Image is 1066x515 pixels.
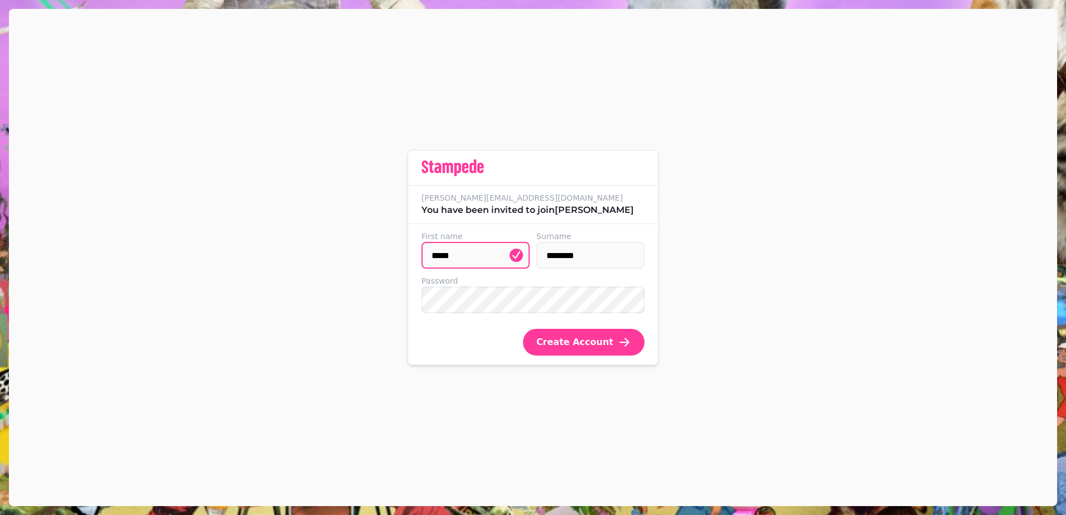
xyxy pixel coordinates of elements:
span: Create Account [536,338,613,347]
label: Surname [536,231,645,242]
button: Create Account [523,329,645,356]
label: Password [421,275,645,286]
label: [PERSON_NAME][EMAIL_ADDRESS][DOMAIN_NAME] [421,192,645,203]
label: First name [421,231,530,242]
p: You have been invited to join [PERSON_NAME] [421,203,645,217]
